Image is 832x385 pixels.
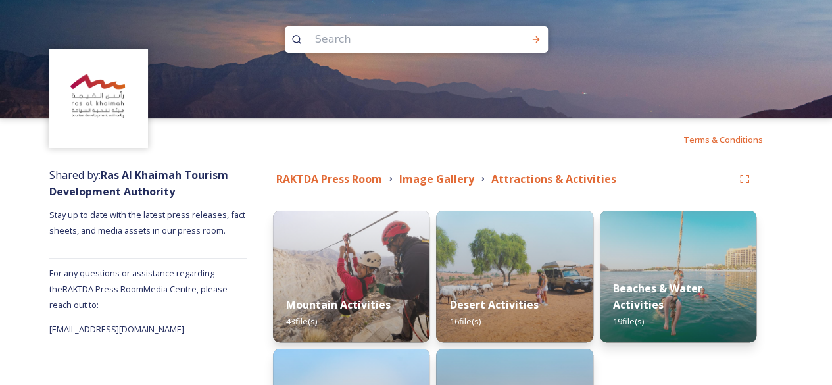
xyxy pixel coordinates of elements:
[399,172,474,186] strong: Image Gallery
[273,211,429,342] img: 6b2c4cc9-34ae-45d0-992d-9f5eeab804f7.jpg
[491,172,616,186] strong: Attractions & Activities
[49,209,247,236] span: Stay up to date with the latest press releases, fact sheets, and media assets in our press room.
[683,134,763,145] span: Terms & Conditions
[49,267,228,311] span: For any questions or assistance regarding the RAKTDA Press Room Media Centre, please reach out to:
[276,172,382,186] strong: RAKTDA Press Room
[449,315,480,327] span: 16 file(s)
[436,211,593,342] img: dc339aa7-6091-408e-a667-f6bd0e4f8585.jpg
[286,297,391,312] strong: Mountain Activities
[51,51,147,147] img: Logo_RAKTDA_RGB-01.png
[308,25,489,54] input: Search
[49,168,228,199] strong: Ras Al Khaimah Tourism Development Authority
[286,315,317,327] span: 43 file(s)
[683,132,783,147] a: Terms & Conditions
[613,281,702,312] strong: Beaches & Water Activities
[600,211,756,342] img: 09aba9f7-0748-4e8a-aa9b-52222beda88b.jpg
[49,168,228,199] span: Shared by:
[613,315,644,327] span: 19 file(s)
[49,323,184,335] span: [EMAIL_ADDRESS][DOMAIN_NAME]
[449,297,538,312] strong: Desert Activities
